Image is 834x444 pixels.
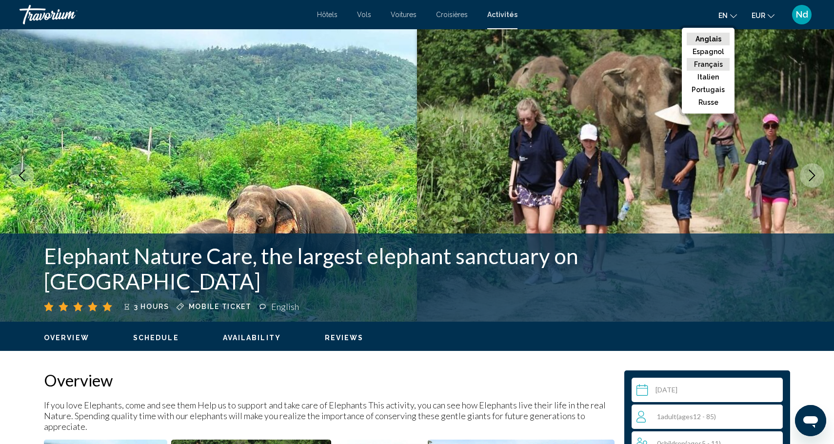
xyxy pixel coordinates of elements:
[698,98,718,106] font: russe
[687,45,730,58] button: Espagnol
[325,333,364,342] button: Reviews
[695,35,721,43] font: Anglais
[317,11,338,19] a: Hôtels
[687,83,730,96] button: Portugais
[687,96,730,109] button: russe
[687,71,730,83] button: italien
[796,9,808,19] font: Nd
[718,8,737,22] button: Changer de langue
[789,4,814,25] button: Menu utilisateur
[693,48,724,56] font: Espagnol
[661,412,676,421] span: Adult
[357,11,371,19] a: Vols
[271,301,301,312] div: English
[20,5,307,24] a: Travorium
[436,11,468,19] a: Croisières
[687,33,730,45] button: Anglais
[391,11,417,19] a: Voitures
[718,12,728,19] font: en
[697,73,719,81] font: italien
[678,412,693,421] span: ages
[752,8,774,22] button: Changer de devise
[800,163,824,188] button: Next image
[657,412,716,421] span: 1
[10,163,34,188] button: Previous image
[694,60,723,68] font: Français
[687,58,730,71] button: Français
[44,243,634,294] h1: Elephant Nature Care, the largest elephant sanctuary on [GEOGRAPHIC_DATA]
[44,400,615,432] p: If you love Elephants, come and see them Help us to support and take care of Elephants This activ...
[189,303,252,310] span: Mobile ticket
[692,86,725,94] font: Portugais
[44,333,89,342] button: Overview
[795,405,826,436] iframe: Bouton de lancement de la fenêtre de messagerie
[44,370,615,390] h2: Overview
[676,412,716,421] span: ( 12 - 85)
[487,11,517,19] a: Activités
[752,12,765,19] font: EUR
[133,333,179,342] button: Schedule
[223,333,281,342] button: Availability
[134,303,169,310] span: 3 hours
